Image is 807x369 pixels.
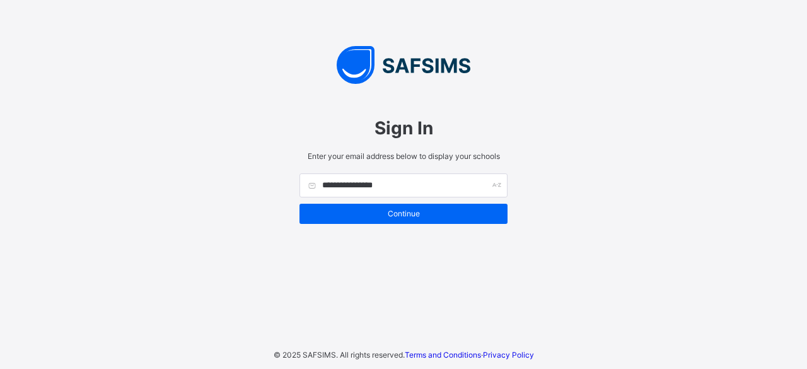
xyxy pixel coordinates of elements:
[274,350,405,360] span: © 2025 SAFSIMS. All rights reserved.
[287,46,520,84] img: SAFSIMS Logo
[483,350,534,360] a: Privacy Policy
[405,350,481,360] a: Terms and Conditions
[309,209,498,218] span: Continue
[405,350,534,360] span: ·
[299,151,508,161] span: Enter your email address below to display your schools
[299,117,508,139] span: Sign In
